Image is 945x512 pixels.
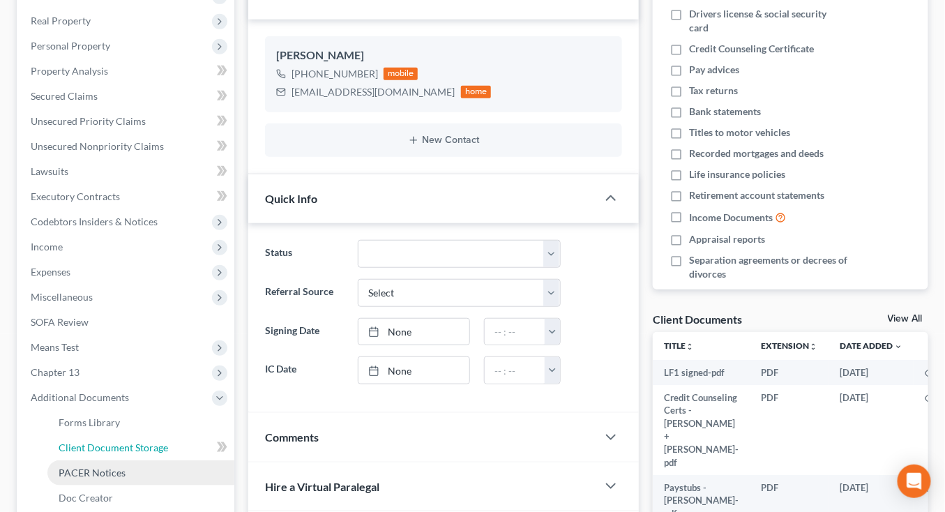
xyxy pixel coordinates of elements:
[20,84,234,109] a: Secured Claims
[888,314,923,324] a: View All
[292,85,455,99] div: [EMAIL_ADDRESS][DOMAIN_NAME]
[689,211,773,225] span: Income Documents
[20,59,234,84] a: Property Analysis
[653,385,750,475] td: Credit Counseling Certs - [PERSON_NAME] + [PERSON_NAME]-pdf
[358,357,469,384] a: None
[689,232,765,246] span: Appraisal reports
[31,241,63,253] span: Income
[31,90,98,102] span: Secured Claims
[47,435,234,460] a: Client Document Storage
[31,216,158,227] span: Codebtors Insiders & Notices
[31,391,129,403] span: Additional Documents
[276,47,612,64] div: [PERSON_NAME]
[47,460,234,485] a: PACER Notices
[689,188,824,202] span: Retirement account statements
[689,253,847,281] span: Separation agreements or decrees of divorces
[59,467,126,479] span: PACER Notices
[265,480,379,493] span: Hire a Virtual Paralegal
[898,465,931,498] div: Open Intercom Messenger
[750,360,829,385] td: PDF
[20,159,234,184] a: Lawsuits
[258,240,351,268] label: Status
[485,319,545,345] input: -- : --
[31,291,93,303] span: Miscellaneous
[31,266,70,278] span: Expenses
[265,430,319,444] span: Comments
[485,357,545,384] input: -- : --
[20,134,234,159] a: Unsecured Nonpriority Claims
[809,342,817,351] i: unfold_more
[653,360,750,385] td: LF1 signed-pdf
[292,67,378,81] div: [PHONE_NUMBER]
[689,146,824,160] span: Recorded mortgages and deeds
[689,167,785,181] span: Life insurance policies
[689,126,790,140] span: Titles to motor vehicles
[358,319,469,345] a: None
[461,86,492,98] div: home
[31,316,89,328] span: SOFA Review
[31,115,146,127] span: Unsecured Priority Claims
[829,385,914,475] td: [DATE]
[258,356,351,384] label: IC Date
[829,360,914,385] td: [DATE]
[47,485,234,511] a: Doc Creator
[840,340,902,351] a: Date Added expand_more
[750,385,829,475] td: PDF
[664,340,694,351] a: Titleunfold_more
[59,442,168,453] span: Client Document Storage
[686,342,694,351] i: unfold_more
[59,416,120,428] span: Forms Library
[31,140,164,152] span: Unsecured Nonpriority Claims
[20,310,234,335] a: SOFA Review
[653,312,742,326] div: Client Documents
[20,184,234,209] a: Executory Contracts
[689,105,761,119] span: Bank statements
[31,65,108,77] span: Property Analysis
[31,366,80,378] span: Chapter 13
[276,135,612,146] button: New Contact
[689,84,738,98] span: Tax returns
[20,109,234,134] a: Unsecured Priority Claims
[47,410,234,435] a: Forms Library
[689,7,847,35] span: Drivers license & social security card
[31,190,120,202] span: Executory Contracts
[761,340,817,351] a: Extensionunfold_more
[384,68,418,80] div: mobile
[31,165,68,177] span: Lawsuits
[31,40,110,52] span: Personal Property
[265,192,317,205] span: Quick Info
[31,341,79,353] span: Means Test
[894,342,902,351] i: expand_more
[689,42,814,56] span: Credit Counseling Certificate
[59,492,113,504] span: Doc Creator
[31,15,91,27] span: Real Property
[258,279,351,307] label: Referral Source
[258,318,351,346] label: Signing Date
[689,63,739,77] span: Pay advices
